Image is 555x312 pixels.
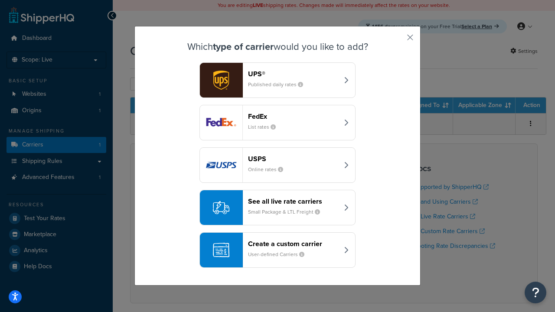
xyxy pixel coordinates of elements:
button: Open Resource Center [525,282,546,303]
strong: type of carrier [213,39,274,54]
img: ups logo [200,63,242,97]
button: ups logoUPS®Published daily rates [199,62,356,98]
header: Create a custom carrier [248,240,339,248]
button: fedEx logoFedExList rates [199,105,356,140]
small: List rates [248,123,283,131]
header: See all live rate carriers [248,197,339,205]
button: Create a custom carrierUser-defined Carriers [199,232,356,268]
button: usps logoUSPSOnline rates [199,147,356,183]
small: Small Package & LTL Freight [248,208,327,216]
header: UPS® [248,70,339,78]
header: USPS [248,155,339,163]
small: Online rates [248,166,290,173]
img: icon-carrier-custom-c93b8a24.svg [213,242,229,258]
h3: Which would you like to add? [157,42,398,52]
header: FedEx [248,112,339,120]
img: fedEx logo [200,105,242,140]
small: User-defined Carriers [248,250,311,258]
button: See all live rate carriersSmall Package & LTL Freight [199,190,356,225]
small: Published daily rates [248,81,310,88]
img: icon-carrier-liverate-becf4550.svg [213,199,229,216]
img: usps logo [200,148,242,182]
